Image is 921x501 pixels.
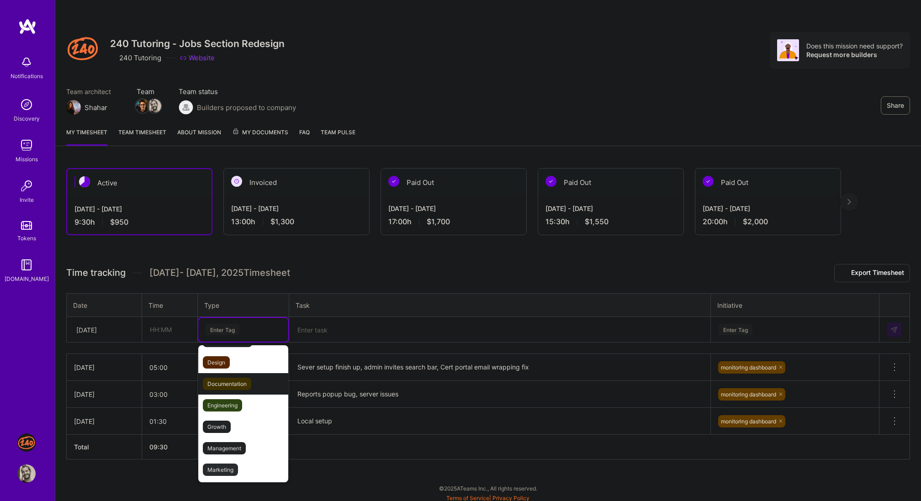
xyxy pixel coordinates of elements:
[289,293,711,317] th: Task
[66,267,126,279] span: Time tracking
[5,274,49,284] div: [DOMAIN_NAME]
[203,378,251,390] span: Documentation
[381,169,526,196] div: Paid Out
[17,95,36,114] img: discovery
[16,154,38,164] div: Missions
[388,204,519,213] div: [DATE] - [DATE]
[847,199,851,205] img: right
[74,217,204,227] div: 9:30 h
[20,195,34,205] div: Invite
[232,127,288,137] span: My Documents
[290,409,709,434] textarea: Local setup
[142,355,197,380] input: HH:MM
[179,87,296,96] span: Team status
[126,327,131,332] i: icon Chevron
[15,464,38,483] a: User Avatar
[148,301,191,310] div: Time
[834,264,910,282] button: Export Timesheet
[142,435,198,459] th: 09:30
[79,176,90,187] img: Active
[721,418,776,425] span: monitoring dashboard
[203,464,238,476] span: Marketing
[148,99,161,113] img: Team Member Avatar
[887,101,904,110] span: Share
[149,267,290,279] span: [DATE] - [DATE] , 2025 Timesheet
[142,382,197,406] input: HH:MM
[21,221,32,230] img: tokens
[137,98,148,114] a: Team Member Avatar
[17,53,36,71] img: bell
[74,363,134,372] div: [DATE]
[321,129,355,136] span: Team Pulse
[74,390,134,399] div: [DATE]
[143,317,197,342] input: HH:MM
[388,217,519,227] div: 17:00 h
[74,204,204,214] div: [DATE] - [DATE]
[17,433,36,452] img: J: 240 Tutoring - Jobs Section Redesign
[110,54,117,62] i: icon CompanyGray
[17,233,36,243] div: Tokens
[231,176,242,187] img: Invoiced
[203,421,231,433] span: Growth
[806,50,903,59] div: Request more builders
[110,217,128,227] span: $950
[206,322,239,337] div: Enter Tag
[427,217,450,227] span: $1,700
[74,417,134,426] div: [DATE]
[717,300,873,311] div: Initiative
[55,477,921,500] div: © 2025 ATeams Inc., All rights reserved.
[538,169,683,196] div: Paid Out
[290,382,709,407] textarea: Reports popup bug, server issues
[142,409,197,433] input: HH:MM
[66,100,81,115] img: Team Architect
[721,364,776,371] span: monitoring dashboard
[18,18,37,35] img: logo
[66,87,118,96] span: Team architect
[179,100,193,115] img: Builders proposed to company
[137,87,160,96] span: Team
[224,169,369,196] div: Invoiced
[148,98,160,114] a: Team Member Avatar
[136,99,149,113] img: Team Member Avatar
[15,433,38,452] a: J: 240 Tutoring - Jobs Section Redesign
[17,136,36,154] img: teamwork
[388,176,399,187] img: Paid Out
[721,391,776,398] span: monitoring dashboard
[67,293,142,317] th: Date
[180,53,215,63] a: Website
[545,176,556,187] img: Paid Out
[76,325,97,334] div: [DATE]
[17,256,36,274] img: guide book
[270,217,294,227] span: $1,300
[719,322,752,337] div: Enter Tag
[66,127,107,146] a: My timesheet
[695,169,841,196] div: Paid Out
[840,269,847,278] i: icon Download
[118,127,166,146] a: Team timesheet
[806,42,903,50] div: Does this mission need support?
[290,355,709,380] textarea: Sever setup finish up, admin invites search bar, Cert portal email wrapping fix
[111,104,118,111] i: icon Mail
[231,217,362,227] div: 13:00 h
[67,435,142,459] th: Total
[110,38,285,49] h3: 240 Tutoring - Jobs Section Redesign
[231,204,362,213] div: [DATE] - [DATE]
[545,204,676,213] div: [DATE] - [DATE]
[890,326,898,333] img: Submit
[17,464,36,483] img: User Avatar
[777,39,799,61] img: Avatar
[11,71,43,81] div: Notifications
[585,217,609,227] span: $1,550
[743,217,768,227] span: $2,000
[232,127,288,146] a: My Documents
[321,127,355,146] a: Team Pulse
[881,96,910,115] button: Share
[703,204,833,213] div: [DATE] - [DATE]
[203,356,230,369] span: Design
[299,127,310,146] a: FAQ
[14,114,40,123] div: Discovery
[197,103,296,112] span: Builders proposed to company
[703,176,714,187] img: Paid Out
[203,442,246,454] span: Management
[203,399,242,411] span: Engineering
